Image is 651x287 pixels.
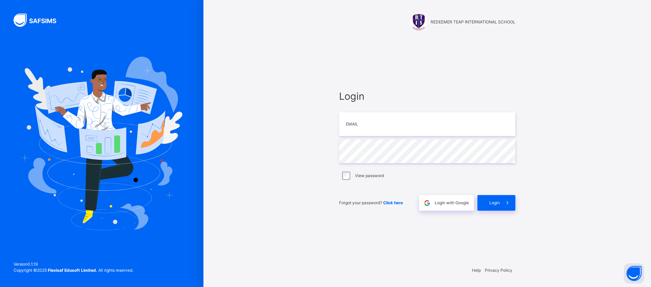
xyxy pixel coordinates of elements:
label: View password [355,173,384,179]
span: Forgot your password? [339,200,403,205]
button: Open asap [624,263,644,284]
span: Login [489,200,500,206]
strong: Flexisaf Edusoft Limited. [48,268,97,273]
img: SAFSIMS Logo [14,14,64,27]
span: Copyright © 2025 All rights reserved. [14,268,133,273]
a: Privacy Policy [485,268,512,273]
img: Hero Image [21,57,182,230]
span: Login with Google [435,200,469,206]
span: Version 0.1.19 [14,261,133,267]
span: Login [339,89,515,103]
span: REDEEMER TEAP INTERNATIONAL SCHOOL [431,19,515,25]
img: google.396cfc9801f0270233282035f929180a.svg [423,199,431,207]
a: Help [472,268,481,273]
a: Click here [383,200,403,205]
